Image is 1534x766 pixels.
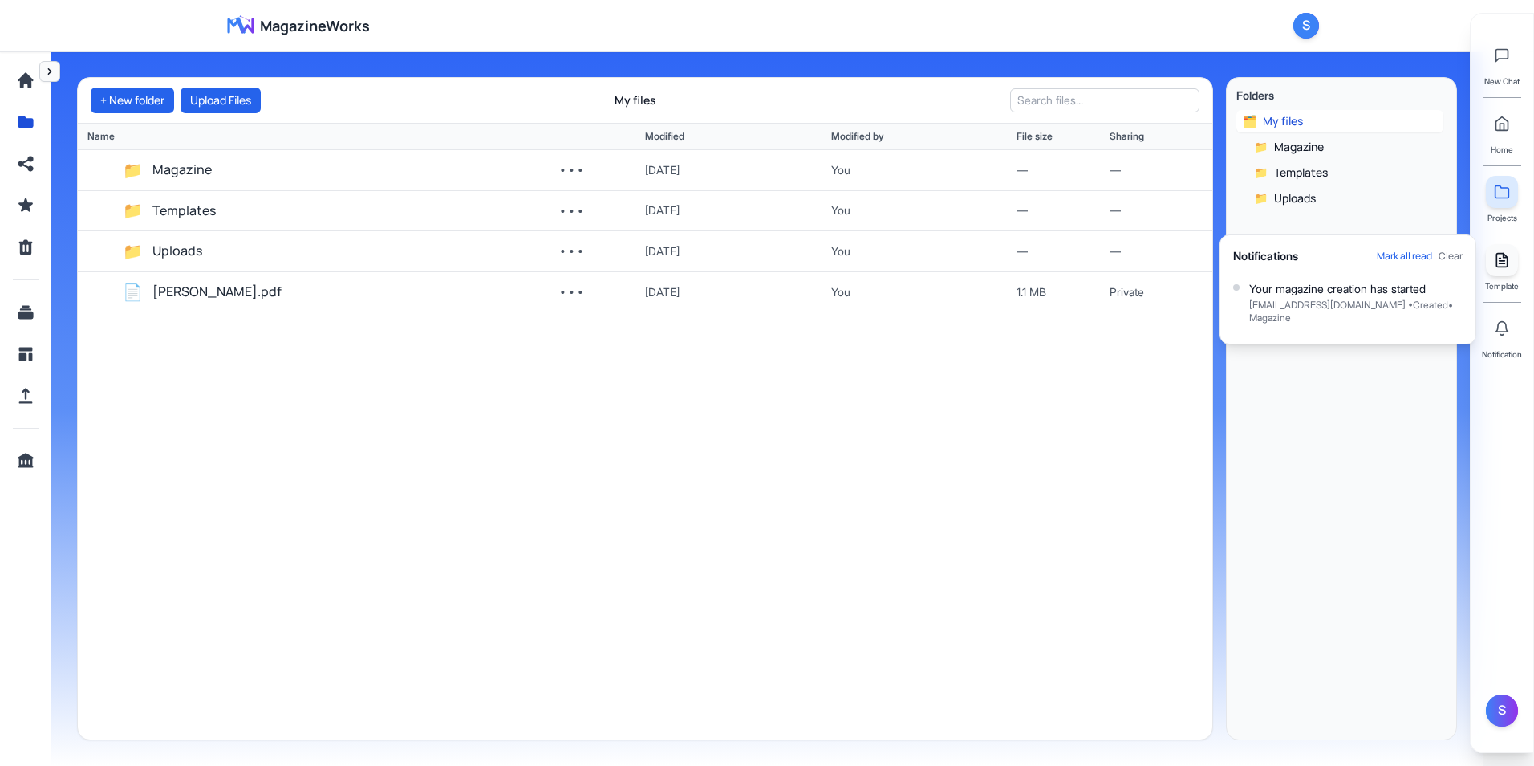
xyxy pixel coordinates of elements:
button: Recycle bin [10,231,42,263]
button: Row actions [552,157,591,184]
div: — [1017,243,1110,259]
div: You [831,202,1017,218]
div: Modified by [831,130,1017,143]
div: Name [87,130,552,143]
button: 📁Templates [1236,161,1443,184]
span: Notification [1482,348,1522,361]
button: Row actions [552,198,591,225]
button: + New folder [91,88,174,113]
div: 1.1 MB [1017,284,1110,300]
button: Templates [10,338,42,370]
button: Uploads [152,241,202,262]
span: 📁 [1254,139,1268,155]
button: Magazine [10,296,42,328]
button: 🗂️My files [1236,110,1443,132]
div: [DATE] [645,162,831,178]
button: Home [10,64,42,96]
div: — [1110,162,1203,178]
span: New Chat [1484,75,1520,88]
div: Notifications [1233,248,1298,264]
div: Sharing [1110,130,1203,143]
div: — [1110,243,1203,259]
span: 📁 [123,240,143,263]
div: [DATE] [645,284,831,300]
button: S [1293,13,1319,39]
div: Modified [645,130,831,143]
button: 📁Uploads [1236,187,1443,210]
button: Uploads [10,380,42,412]
span: Template [1485,279,1519,292]
button: Magazine [152,160,212,181]
span: Projects [1487,211,1517,224]
button: Row actions [552,238,591,265]
button: [PERSON_NAME].pdf [152,282,282,303]
button: 📁Magazine [1236,136,1443,158]
div: Folders [1236,88,1447,104]
span: My files [1263,113,1303,129]
span: 📁 [1254,190,1268,206]
span: Uploads [1274,190,1316,206]
span: 📄 [123,281,143,304]
div: File size [1017,130,1110,143]
button: Upload Files [181,88,261,113]
span: 📁 [1254,165,1268,181]
div: You [831,162,1017,178]
div: — [1017,202,1110,218]
span: MagazineWorks [260,14,370,37]
span: Home [1491,143,1513,156]
div: [DATE] [645,243,831,259]
div: Private [1110,284,1203,300]
button: Favorites [10,189,42,222]
div: You [831,284,1017,300]
span: 📁 [123,159,143,181]
button: Communication site [10,445,42,477]
button: My files [10,106,42,138]
button: S [1486,695,1518,727]
button: Shared [10,148,42,180]
div: [EMAIL_ADDRESS][DOMAIN_NAME] • Created • Magazine [1249,299,1463,324]
input: Search files... [1010,88,1199,112]
img: MagazineWorks Logo [215,13,266,39]
span: 📁 [123,199,143,222]
button: Templates [152,201,216,222]
a: MagazineWorks [215,13,370,39]
span: 🗂️ [1243,113,1256,129]
div: — [1017,162,1110,178]
button: Row actions [552,279,591,306]
div: Your magazine creation has started [1249,281,1463,297]
div: You [831,243,1017,259]
span: Templates [1274,165,1328,181]
button: Mark all read [1377,250,1432,263]
span: Magazine [1274,139,1324,155]
button: Expand navigation [39,61,60,82]
div: — [1110,202,1203,218]
button: My files [611,92,659,108]
div: [DATE] [645,202,831,218]
button: Clear [1439,250,1463,263]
